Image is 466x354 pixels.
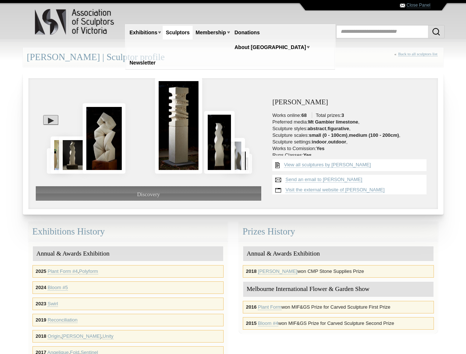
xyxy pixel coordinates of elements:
[328,139,346,145] strong: outdoor
[79,268,98,274] a: Polyform
[272,126,430,132] li: Sculpture styles: , ,
[62,333,101,339] a: [PERSON_NAME]
[48,268,78,274] a: Plant Form #4
[239,222,438,242] div: Prizes History
[394,52,439,65] div: «
[272,132,430,138] li: Sculpture scales: , ,
[32,330,224,343] div: , ,
[36,317,46,323] strong: 2019
[272,146,430,152] li: Works to Comission:
[272,98,430,106] h3: [PERSON_NAME]
[127,26,160,39] a: Exhibitions
[36,285,46,290] strong: 2024
[312,139,327,145] strong: indoor
[51,136,70,174] img: Counterpoint
[272,175,284,185] img: Send an email to John Bishop
[23,48,443,67] div: [PERSON_NAME] | Sculptor profile
[272,112,430,118] li: Works online: Total prizes:
[432,27,441,36] img: Search
[284,162,371,168] a: View all sculptures by [PERSON_NAME]
[398,52,437,56] a: Back to all sculptors list
[341,112,344,118] strong: 3
[59,136,87,174] img: Reconciliation
[28,222,228,242] div: Exhibitions History
[103,333,114,339] a: Unity
[47,148,62,174] img: Swirl
[308,119,358,125] strong: Mt Gambier limestone
[243,282,434,297] div: Melbourne International Flower & Garden Show
[272,185,284,195] img: Visit website
[272,159,283,171] img: View all {sculptor_name} sculptures list
[301,112,307,118] strong: 68
[400,4,405,7] img: Contact ASV
[48,285,68,291] a: Bloom #5
[246,304,257,310] strong: 2016
[243,301,434,313] div: won MIF&GS Prize for Carved Sculpture First Prize
[246,320,257,326] strong: 2015
[163,26,193,39] a: Sculptors
[48,333,61,339] a: Origin
[137,191,160,197] span: Discovery
[243,246,434,261] div: Annual & Awards Exhibition
[272,119,430,125] li: Preferred media: ,
[303,152,311,158] strong: Yes
[286,177,362,183] a: Send an email to [PERSON_NAME]
[48,317,77,323] a: Reconciliation
[349,132,399,138] strong: medium (100 - 200cm)
[258,320,278,326] a: Bloom #4
[36,268,46,274] strong: 2025
[316,146,324,151] strong: Yes
[204,111,235,174] img: Continuum
[48,301,58,307] a: Swirl
[258,304,282,310] a: Plant Form
[246,268,257,274] strong: 2018
[243,265,434,278] div: won CMP Stone Supplies Prize
[232,26,263,39] a: Donations
[34,7,115,37] img: logo.png
[83,103,125,174] img: Biomorph
[308,126,327,131] strong: abstract
[36,333,46,339] strong: 2018
[193,26,229,39] a: Membership
[232,41,309,54] a: About [GEOGRAPHIC_DATA]
[407,3,431,8] a: Close Panel
[309,132,348,138] strong: small (0 - 100cm)
[32,265,224,278] div: ,
[155,77,202,174] img: Discovery
[243,317,434,330] div: won MIF&GS Prize for Carved Sculpture Second Prize
[36,301,46,306] strong: 2023
[328,126,349,131] strong: figurative
[272,152,430,158] li: Runs Classes:
[127,56,159,70] a: Newsletter
[272,139,430,145] li: Sculpture settings: , ,
[33,246,223,261] div: Annual & Awards Exhibition
[286,187,385,193] a: Visit the external website of [PERSON_NAME]
[258,268,297,274] a: [PERSON_NAME]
